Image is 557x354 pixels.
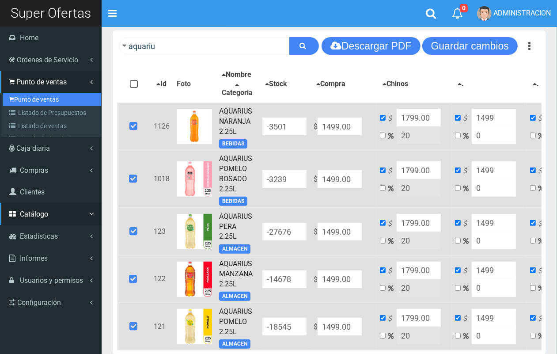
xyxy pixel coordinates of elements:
[3,93,101,106] a: Punto de ventas
[16,78,67,86] span: Punto de ventas
[177,161,212,197] img: ...
[219,197,247,206] span: BEBIDAS
[219,69,254,80] button: Nombre
[262,79,290,90] button: Stock
[20,34,38,42] span: Home
[322,37,420,55] button: Descargar PDF
[538,114,547,124] i: $
[3,119,101,133] a: Listado de ventas
[388,314,397,324] i: $
[17,56,78,64] span: Ordenes de Servicio
[219,292,250,301] span: ALMACEN
[219,339,250,349] span: ALMACEN
[463,166,472,176] i: $
[310,150,376,208] td: $
[177,109,212,144] img: ...
[150,103,173,150] td: 1126
[388,114,397,124] i: $
[20,210,48,218] span: Catálogo
[219,139,247,148] span: BEBIDAS
[20,166,48,175] span: Compras
[219,107,252,136] a: AQUARIUS NARANJA 2.25L
[463,219,472,229] i: $
[380,79,411,90] button: Chinos
[388,166,397,176] i: $
[388,266,397,276] i: $
[16,144,50,152] span: Caja diaria
[177,262,212,297] img: ...
[219,212,252,241] a: AQUARIUS PERA 2.25L
[20,232,58,240] span: Estadisticas
[177,309,212,344] img: ...
[310,208,376,255] td: $
[463,314,472,324] i: $
[219,259,253,288] a: AQUARIUS MANZANA 2.25L
[219,80,255,99] button: Categoria
[388,219,397,229] i: $
[463,114,472,124] i: $
[219,244,250,254] span: ALMACEN
[530,79,542,90] button: .
[310,103,376,150] td: $
[154,79,169,90] button: Id
[310,255,376,303] td: $
[219,154,252,193] a: AQUARIUS POMELO ROSADO 2.25L
[177,214,212,249] img: ...
[150,150,173,208] td: 1018
[314,79,348,90] button: Compra
[538,166,547,176] i: $
[538,219,547,229] i: $
[460,4,468,12] span: 0
[219,307,252,336] a: AQUARIUS POMELO 2.25L
[17,298,61,307] span: Configuración
[538,314,547,324] i: $
[422,37,518,55] button: Guardar cambios
[20,254,48,263] span: Informes
[119,37,290,55] input: Ingrese su busqueda
[493,9,551,17] span: ADMINISTRACION
[463,266,472,276] i: $
[3,133,101,146] a: Listado de devoluciones
[150,255,173,303] td: 122
[455,79,466,90] button: .
[20,276,83,285] span: Usuarios y permisos
[3,106,101,119] a: Listado de Presupuestos
[150,208,173,255] td: 123
[538,266,547,276] i: $
[20,188,45,196] span: Clientes
[173,66,216,103] th: Foto
[477,6,492,21] img: User Image
[11,5,91,21] span: Super Ofertas
[310,303,376,350] td: $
